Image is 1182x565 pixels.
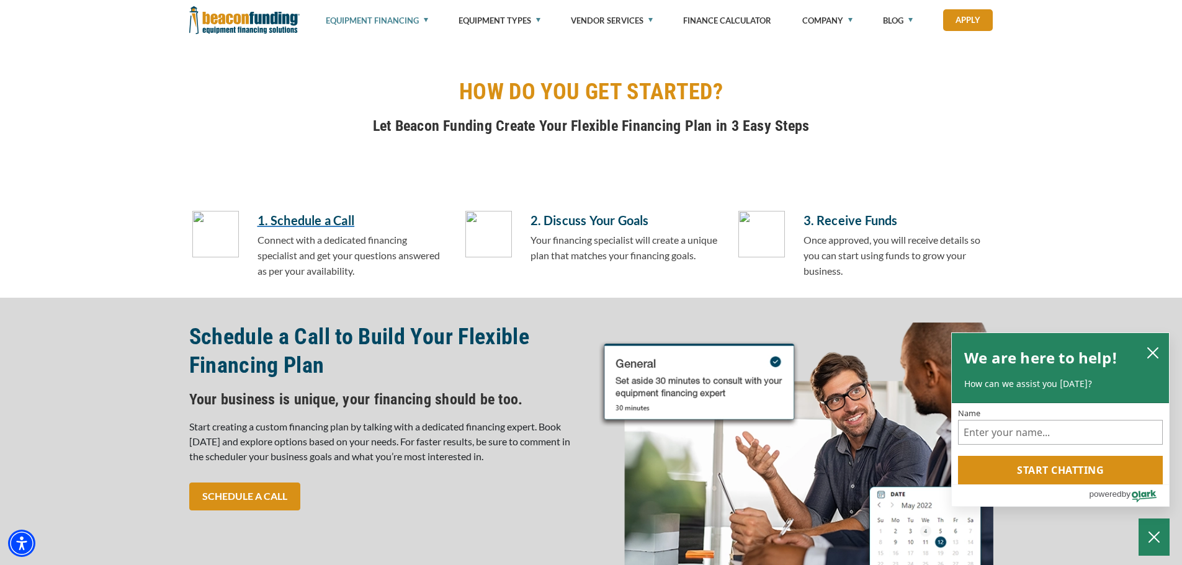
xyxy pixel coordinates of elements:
[257,234,440,277] span: Connect with a dedicated financing specialist and get your questions answered as per your availab...
[189,323,584,380] h2: Schedule a Call to Build Your Flexible Financing Plan
[189,78,993,106] h2: HOW DO YOU GET STARTED?
[804,211,993,229] h5: 3. Receive Funds
[804,234,980,277] span: Once approved, you will receive details so you can start using funds to grow your business.
[1089,486,1121,502] span: powered
[958,456,1163,484] button: Start chatting
[189,419,584,464] p: Start creating a custom financing plan by talking with a dedicated financing expert. Book [DATE] ...
[958,420,1163,445] input: Name
[531,234,717,261] span: Your financing specialist will create a unique plan that matches your financing goals.
[964,378,1157,390] p: How can we assist you [DATE]?
[531,211,720,229] h5: 2. Discuss Your Goals
[1139,518,1170,556] button: Close Chatbox
[1089,485,1169,506] a: Powered by Olark
[257,211,447,229] a: 1. Schedule a Call
[189,389,584,410] h4: Your business is unique, your financing should be too.
[1143,344,1163,361] button: close chatbox
[943,9,993,31] a: Apply
[958,409,1163,417] label: Name
[964,345,1117,370] h2: We are here to help!
[8,530,35,557] div: Accessibility Menu
[189,115,993,136] h4: Let Beacon Funding Create Your Flexible Financing Plan in 3 Easy Steps
[599,451,993,463] a: Men smiling
[1122,486,1131,502] span: by
[189,483,300,510] a: SCHEDULE A CALL
[951,332,1170,507] div: olark chatbox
